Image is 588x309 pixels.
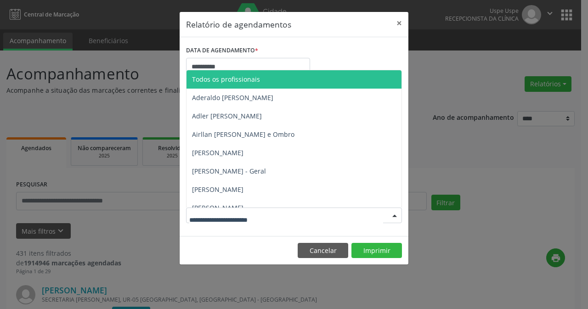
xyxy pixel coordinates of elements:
span: Todos os profissionais [192,75,260,84]
h5: Relatório de agendamentos [186,18,291,30]
button: Cancelar [298,243,348,258]
span: [PERSON_NAME] - Geral [192,167,266,175]
button: Close [390,12,408,34]
span: [PERSON_NAME] [192,203,243,212]
span: Adler [PERSON_NAME] [192,112,262,120]
span: [PERSON_NAME] [192,148,243,157]
label: DATA DE AGENDAMENTO [186,44,258,58]
span: Aderaldo [PERSON_NAME] [192,93,273,102]
span: Airllan [PERSON_NAME] e Ombro [192,130,294,139]
span: [PERSON_NAME] [192,185,243,194]
button: Imprimir [351,243,402,258]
